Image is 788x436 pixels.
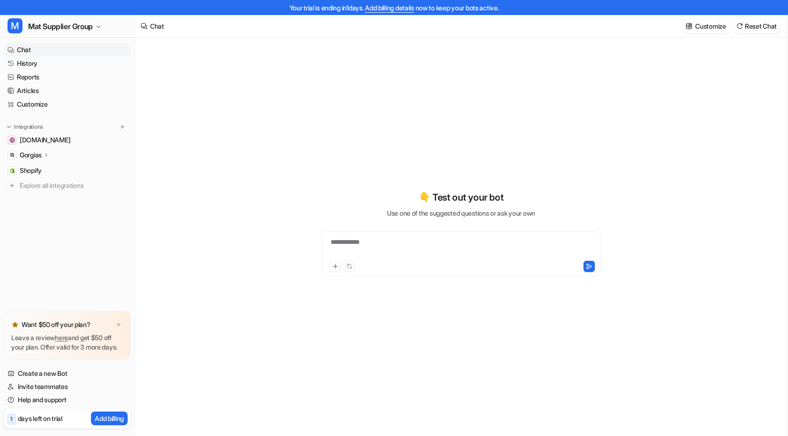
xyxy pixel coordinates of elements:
[683,19,729,33] button: Customize
[4,122,46,132] button: Integrations
[736,23,743,30] img: reset
[150,21,164,31] div: Chat
[4,133,131,147] a: matsupplier.com[DOMAIN_NAME]
[387,208,535,218] p: Use one of the suggested questions or ask your own
[28,20,93,33] span: Mat Supplier Group
[9,168,15,173] img: Shopify
[20,150,42,160] p: Gorgias
[18,413,62,423] p: days left on trial
[419,190,503,204] p: 👇 Test out your bot
[14,123,43,131] p: Integrations
[91,412,128,425] button: Add billing
[55,334,68,342] a: here
[119,124,126,130] img: menu_add.svg
[8,18,23,33] span: M
[686,23,692,30] img: customize
[116,322,121,328] img: x
[22,320,91,329] p: Want $50 off your plan?
[4,84,131,97] a: Articles
[4,393,131,406] a: Help and support
[11,333,123,352] p: Leave a review and get $50 off your plan. Offer valid for 3 more days.
[4,70,131,84] a: Reports
[9,152,15,158] img: Gorgias
[6,124,12,130] img: expand menu
[4,43,131,56] a: Chat
[4,380,131,393] a: Invite teammates
[20,166,42,175] span: Shopify
[20,135,70,145] span: [DOMAIN_NAME]
[11,321,19,328] img: star
[4,164,131,177] a: ShopifyShopify
[8,181,17,190] img: explore all integrations
[9,137,15,143] img: matsupplier.com
[4,179,131,192] a: Explore all integrations
[695,21,726,31] p: Customize
[4,367,131,380] a: Create a new Bot
[734,19,780,33] button: Reset Chat
[20,178,127,193] span: Explore all integrations
[10,415,13,423] p: 1
[95,413,124,423] p: Add billing
[4,98,131,111] a: Customize
[4,57,131,70] a: History
[365,4,414,12] a: Add billing details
